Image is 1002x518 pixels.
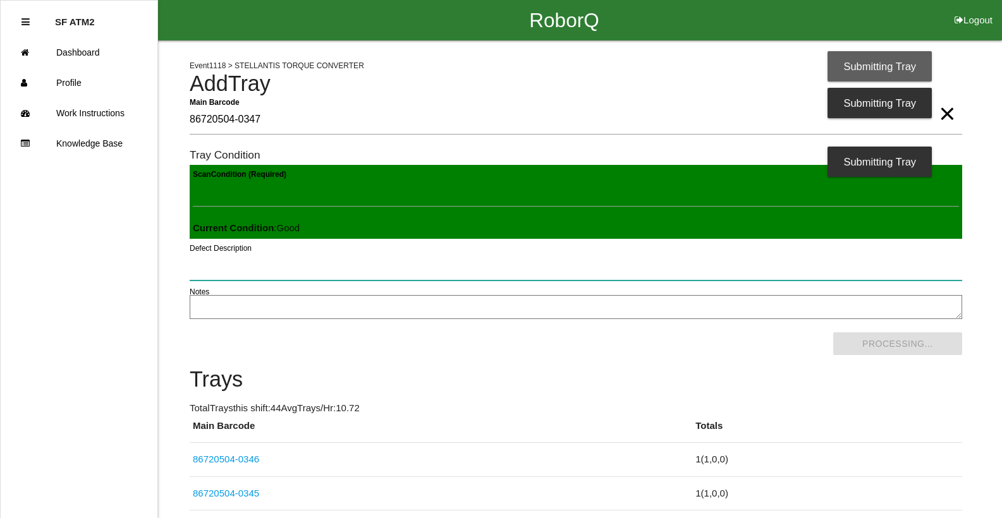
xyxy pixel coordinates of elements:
div: Close [21,7,30,37]
p: Total Trays this shift: 44 Avg Trays /Hr: 10.72 [190,401,962,416]
b: Main Barcode [190,97,240,106]
b: Scan Condition (Required) [193,170,286,179]
a: Profile [1,68,157,98]
a: 86720504-0345 [193,488,259,498]
div: Submitting Tray [828,147,932,177]
h4: Trays [190,368,962,392]
td: 1 ( 1 , 0 , 0 ) [692,443,962,477]
a: Dashboard [1,37,157,68]
label: Defect Description [190,243,252,254]
div: Submitting Tray [828,88,932,118]
div: Submitting Tray [828,51,932,81]
label: Notes [190,286,209,298]
input: Required [190,105,962,135]
span: : Good [193,222,300,233]
b: Current Condition [193,222,274,233]
td: 1 ( 1 , 0 , 0 ) [692,476,962,510]
th: Main Barcode [190,419,692,443]
a: 86720504-0346 [193,454,259,464]
h6: Tray Condition [190,149,962,161]
th: Totals [692,419,962,443]
h4: Add Tray [190,72,962,96]
a: Work Instructions [1,98,157,128]
a: Knowledge Base [1,128,157,159]
span: Clear Input [939,88,955,114]
span: Event 1118 > STELLANTIS TORQUE CONVERTER [190,61,364,70]
p: SF ATM2 [55,7,95,27]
